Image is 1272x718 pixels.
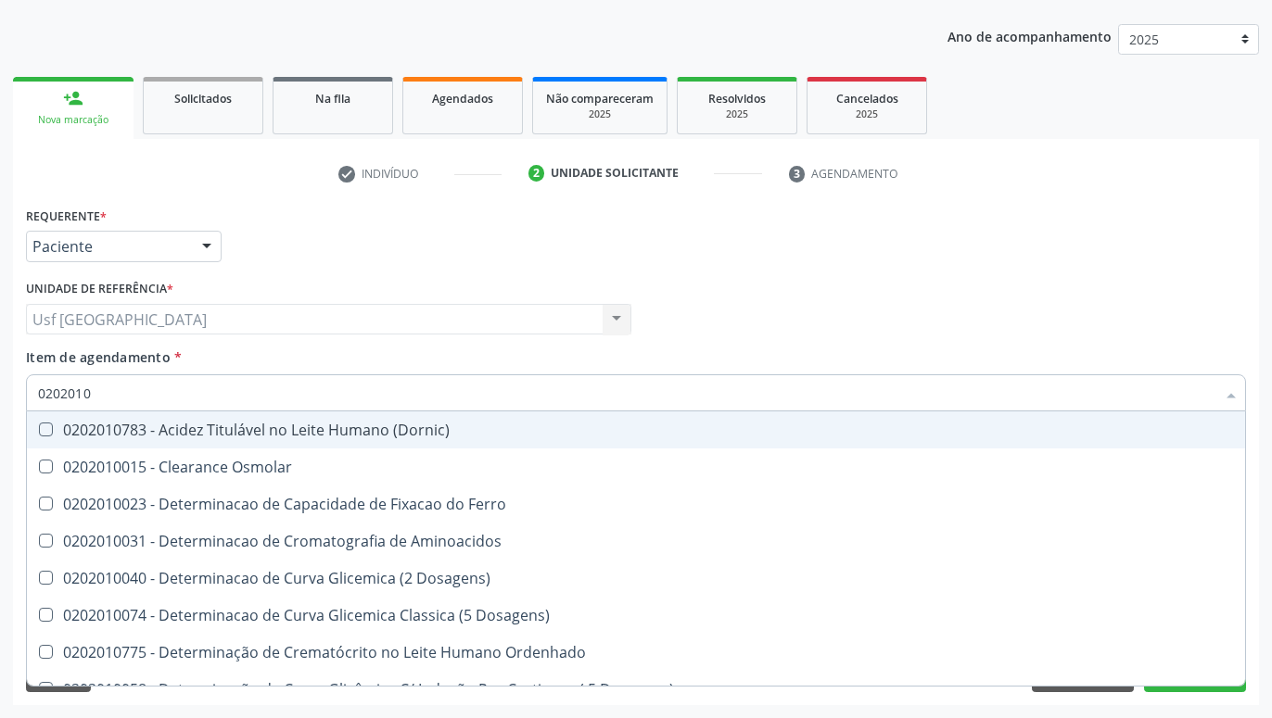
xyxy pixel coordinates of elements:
[174,91,232,107] span: Solicitados
[432,91,493,107] span: Agendados
[315,91,350,107] span: Na fila
[551,165,679,182] div: Unidade solicitante
[836,91,898,107] span: Cancelados
[528,165,545,182] div: 2
[708,91,766,107] span: Resolvidos
[948,24,1112,47] p: Ano de acompanhamento
[38,645,1234,660] div: 0202010775 - Determinação de Crematócrito no Leite Humano Ordenhado
[26,113,121,127] div: Nova marcação
[38,608,1234,623] div: 0202010074 - Determinacao de Curva Glicemica Classica (5 Dosagens)
[38,571,1234,586] div: 0202010040 - Determinacao de Curva Glicemica (2 Dosagens)
[691,107,783,121] div: 2025
[38,682,1234,697] div: 0202010058 - Determinação de Curva Glicêmica C/ Indução Por Cortisona ( 5 Dosagens)
[26,275,173,304] label: Unidade de referência
[38,374,1215,411] input: Buscar por procedimentos
[26,202,107,231] label: Requerente
[26,348,171,366] span: Item de agendamento
[38,422,1234,437] div: 0202010783 - Acidez Titulável no Leite Humano (Dornic)
[546,91,654,107] span: Não compareceram
[820,107,913,121] div: 2025
[63,88,83,108] div: person_add
[38,497,1234,511] div: 0202010023 - Determinacao de Capacidade de Fixacao do Ferro
[38,460,1234,474] div: 0202010015 - Clearance Osmolar
[546,107,654,121] div: 2025
[32,237,184,256] span: Paciente
[38,534,1234,548] div: 0202010031 - Determinacao de Cromatografia de Aminoacidos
